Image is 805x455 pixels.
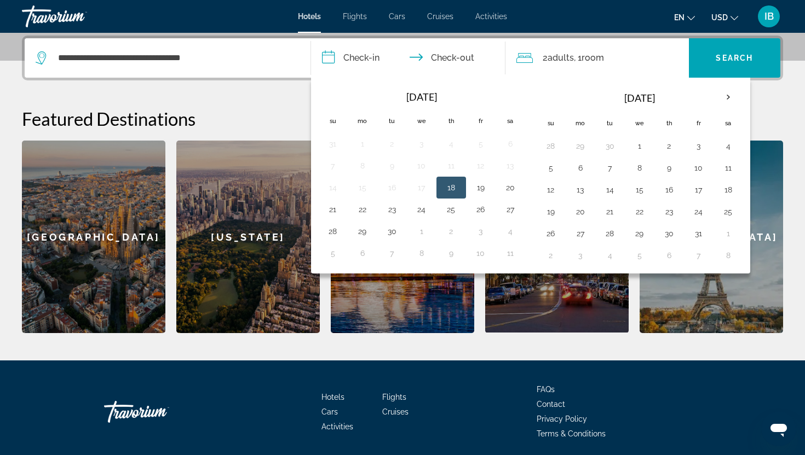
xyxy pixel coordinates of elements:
button: Day 31 [324,136,342,151]
a: Cruises [427,12,453,21]
button: Day 27 [572,226,589,241]
span: en [674,13,685,22]
a: [GEOGRAPHIC_DATA] [22,141,165,333]
a: Hotels [321,393,344,401]
a: Cars [389,12,405,21]
button: Day 21 [324,202,342,217]
a: Contact [537,400,565,409]
button: Day 14 [324,180,342,195]
button: Day 22 [354,202,371,217]
button: Day 2 [542,248,560,263]
button: Day 20 [572,204,589,219]
a: FAQs [537,385,555,394]
button: Day 2 [660,138,678,154]
button: Day 11 [442,158,460,173]
button: Check in and out dates [311,38,505,78]
span: Room [582,52,604,63]
a: Hotels [298,12,321,21]
button: Next month [714,85,743,110]
button: Day 13 [572,182,589,197]
button: Day 23 [660,204,678,219]
button: Day 28 [324,224,342,239]
button: Travelers: 2 adults, 0 children [505,38,689,78]
a: Terms & Conditions [537,429,606,438]
button: User Menu [755,5,783,28]
button: Day 1 [720,226,737,241]
button: Day 7 [601,160,619,176]
button: Day 18 [442,180,460,195]
button: Day 25 [442,202,460,217]
button: Day 11 [502,246,519,261]
iframe: Кнопка для запуску вікна повідомлень [761,411,796,446]
a: Cars [321,407,338,416]
button: Day 7 [690,248,708,263]
a: Flights [343,12,367,21]
button: Day 17 [690,182,708,197]
button: Day 27 [502,202,519,217]
span: IB [764,11,774,22]
th: [DATE] [348,85,496,109]
span: Adults [548,52,574,63]
button: Day 12 [542,182,560,197]
button: Day 13 [502,158,519,173]
span: USD [711,13,728,22]
a: [US_STATE] [176,141,320,333]
button: Day 9 [660,160,678,176]
button: Day 3 [690,138,708,154]
a: Activities [475,12,507,21]
button: Day 8 [413,246,430,261]
th: [DATE] [566,85,714,111]
button: Day 6 [502,136,519,151]
button: Day 22 [631,204,648,219]
a: Flights [382,393,406,401]
h2: Featured Destinations [22,108,783,130]
span: 2 [543,50,574,66]
button: Day 14 [601,182,619,197]
button: Day 23 [383,202,401,217]
button: Search [689,38,781,78]
button: Change language [674,9,695,25]
button: Day 2 [383,136,401,151]
button: Day 3 [572,248,589,263]
button: Day 30 [601,138,619,154]
button: Day 7 [324,158,342,173]
button: Day 17 [413,180,430,195]
button: Change currency [711,9,738,25]
button: Day 18 [720,182,737,197]
button: Day 4 [502,224,519,239]
button: Day 1 [354,136,371,151]
button: Day 16 [660,182,678,197]
button: Day 29 [354,224,371,239]
button: Day 6 [354,246,371,261]
span: Privacy Policy [537,415,587,423]
button: Day 7 [383,246,401,261]
button: Day 5 [324,246,342,261]
span: Activities [321,422,353,431]
a: Cruises [382,407,409,416]
button: Day 8 [354,158,371,173]
div: Search widget [25,38,780,78]
button: Day 29 [631,226,648,241]
button: Day 31 [690,226,708,241]
button: Day 2 [442,224,460,239]
button: Day 9 [442,246,460,261]
span: , 1 [574,50,604,66]
button: Day 28 [601,226,619,241]
button: Day 11 [720,160,737,176]
a: Travorium [22,2,131,31]
span: Search [716,54,753,62]
button: Day 29 [572,138,589,154]
button: Day 21 [601,204,619,219]
button: Day 9 [383,158,401,173]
